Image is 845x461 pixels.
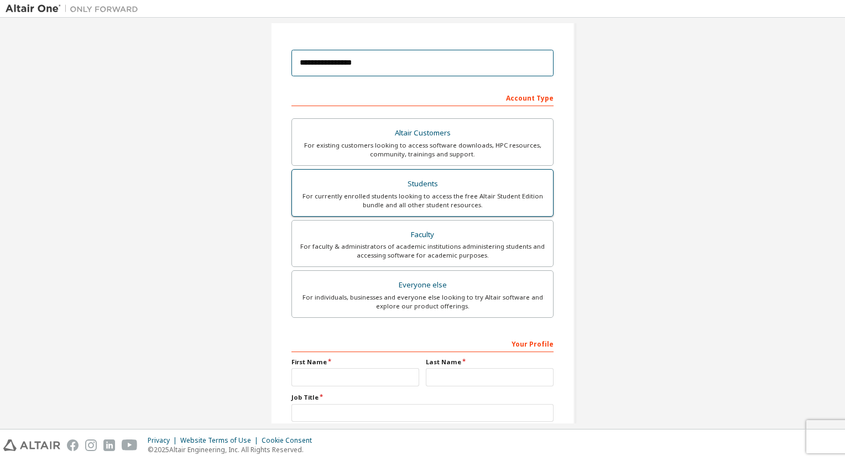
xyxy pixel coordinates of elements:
div: Account Type [291,88,554,106]
div: Cookie Consent [262,436,319,445]
img: youtube.svg [122,439,138,451]
img: Altair One [6,3,144,14]
div: Everyone else [299,277,546,293]
div: For currently enrolled students looking to access the free Altair Student Edition bundle and all ... [299,192,546,209]
div: Students [299,176,546,192]
div: Website Terms of Use [180,436,262,445]
div: For individuals, businesses and everyone else looking to try Altair software and explore our prod... [299,293,546,311]
div: Altair Customers [299,125,546,141]
p: © 2025 Altair Engineering, Inc. All Rights Reserved. [148,445,319,454]
label: Last Name [426,358,554,366]
div: Faculty [299,227,546,243]
div: Privacy [148,436,180,445]
img: facebook.svg [67,439,79,451]
label: First Name [291,358,419,366]
img: linkedin.svg [103,439,115,451]
img: altair_logo.svg [3,439,60,451]
div: For faculty & administrators of academic institutions administering students and accessing softwa... [299,242,546,260]
label: Job Title [291,393,554,402]
img: instagram.svg [85,439,97,451]
div: For existing customers looking to access software downloads, HPC resources, community, trainings ... [299,141,546,159]
div: Your Profile [291,334,554,352]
